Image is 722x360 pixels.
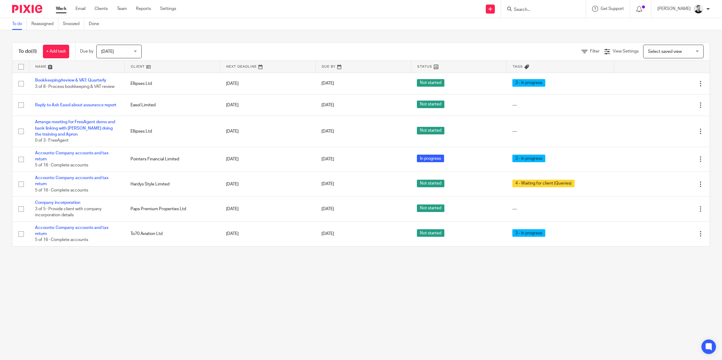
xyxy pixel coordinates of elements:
[124,147,220,172] td: Pointers Financial Limited
[35,176,108,186] a: Accounts: Company accounts and tax return
[220,116,315,147] td: [DATE]
[124,73,220,94] td: Ellipses Ltd
[124,94,220,116] td: Easol Limited
[590,49,600,53] span: Filter
[321,103,334,107] span: [DATE]
[56,6,66,12] a: Work
[512,155,545,162] span: 3 - In progress
[220,197,315,221] td: [DATE]
[694,4,703,14] img: Dave_2025.jpg
[512,180,575,187] span: 4 - Waiting for client (Queries)
[31,49,37,54] span: (8)
[76,6,85,12] a: Email
[124,197,220,221] td: Paps Premium Properties Ltd
[648,50,682,54] span: Select saved view
[513,7,568,13] input: Search
[160,6,176,12] a: Settings
[513,65,523,68] span: Tags
[512,229,545,237] span: 3 - In progress
[417,101,444,108] span: Not started
[321,207,334,211] span: [DATE]
[35,78,106,82] a: Bookkeeping/review & VAT: Quarterly
[136,6,151,12] a: Reports
[95,6,108,12] a: Clients
[321,129,334,133] span: [DATE]
[124,116,220,147] td: Ellipses Ltd
[35,163,88,168] span: 5 of 16 · Complete accounts
[35,201,80,205] a: Company incorporation
[512,206,608,212] div: ---
[220,172,315,197] td: [DATE]
[220,221,315,246] td: [DATE]
[512,79,545,87] span: 3 - In progress
[35,139,69,143] span: 0 of 3 · FreeAgent
[220,147,315,172] td: [DATE]
[321,182,334,186] span: [DATE]
[613,49,639,53] span: View Settings
[601,7,624,11] span: Get Support
[35,207,102,217] span: 3 of 5 · Provide client with company incorporation details
[657,6,691,12] p: [PERSON_NAME]
[512,102,608,108] div: ---
[417,229,444,237] span: Not started
[31,18,58,30] a: Reassigned
[512,128,608,134] div: ---
[417,180,444,187] span: Not started
[43,45,69,58] a: + Add task
[12,5,42,13] img: Pixie
[89,18,104,30] a: Done
[35,238,88,242] span: 5 of 16 · Complete accounts
[417,79,444,87] span: Not started
[417,127,444,134] span: Not started
[220,73,315,94] td: [DATE]
[124,221,220,246] td: To70 Aviation Ltd
[220,94,315,116] td: [DATE]
[35,103,116,107] a: Reply to Ash Easol about assurance report
[101,50,114,54] span: [DATE]
[321,157,334,161] span: [DATE]
[321,232,334,236] span: [DATE]
[417,204,444,212] span: Not started
[117,6,127,12] a: Team
[18,48,37,55] h1: To do
[35,120,115,137] a: Arrange meeting for FreeAgent demo and bank linking with [PERSON_NAME] doing the training and Apron
[35,85,114,89] span: 3 of 8 · Process bookkeeping & VAT review
[80,48,93,54] p: Due by
[417,155,444,162] span: In progress
[35,226,108,236] a: Accounts: Company accounts and tax return
[35,188,88,192] span: 5 of 16 · Complete accounts
[321,82,334,86] span: [DATE]
[12,18,27,30] a: To do
[35,151,108,161] a: Accounts: Company accounts and tax return
[124,172,220,197] td: Hardys Style Limited
[63,18,84,30] a: Snoozed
